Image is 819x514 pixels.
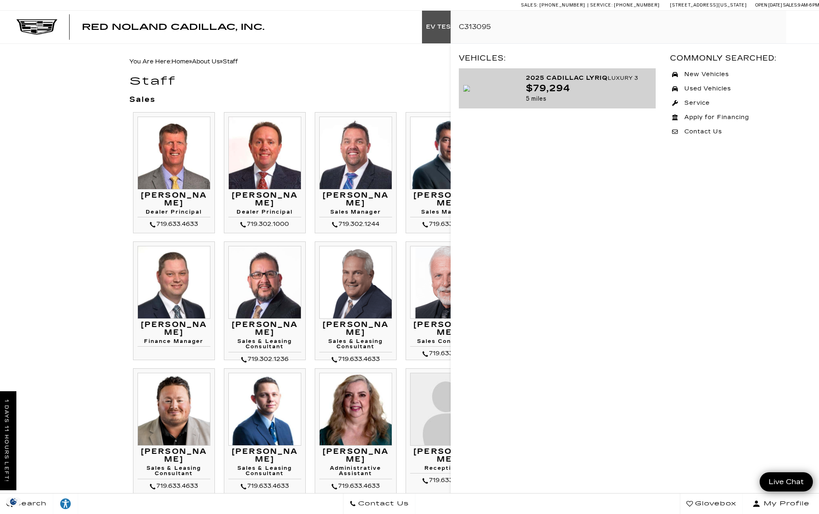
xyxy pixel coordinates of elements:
h4: Sales & Leasing Consultant [319,339,392,352]
input: Search Click enter to submit [451,11,819,43]
section: Click to Open Cookie Consent Modal [4,497,23,506]
span: [PHONE_NUMBER] [539,2,585,8]
span: » [171,58,238,65]
span: New Vehicles [678,70,733,79]
span: Used Vehicles [678,85,735,93]
div: 719.633.4633 [228,481,301,491]
h4: Sales Manager [319,210,392,217]
a: Contact Us [670,126,811,138]
div: Vehicles: [459,52,662,64]
h3: [PERSON_NAME] [228,321,301,337]
h4: Finance Manager [138,339,210,347]
span: Staff [223,58,238,65]
a: Home [171,58,189,65]
h3: Sales [129,96,499,104]
h3: [PERSON_NAME] [410,321,483,337]
a: Glovebox [680,494,743,514]
h4: Administrative Assistant [319,466,392,479]
a: EV Test Drive [422,11,481,43]
div: Commonly Searched: [670,52,811,64]
span: Open [DATE] [755,2,782,8]
h3: [PERSON_NAME] [410,192,483,208]
div: Breadcrumbs [129,56,690,68]
span: Service: [590,2,613,8]
span: Contact Us [678,128,726,136]
a: Live Chat [760,472,813,491]
div: 719.633.4633 [410,219,483,229]
h3: [PERSON_NAME] [138,448,210,464]
h3: [PERSON_NAME] [410,448,483,464]
img: image.gen [463,85,470,92]
div: 719.633.4633 [319,354,392,364]
h4: Sales & Leasing Consultant [228,466,301,479]
h4: Dealer Principal [138,210,210,217]
div: 2025 Cadillac LYRIQ [526,73,645,83]
h4: Sales Manager [410,210,483,217]
div: $79,294 [526,83,645,94]
h4: Sales & Leasing Consultant [138,466,210,479]
div: 719.633.4633 [410,476,483,485]
div: 5 miles [526,94,645,104]
h3: [PERSON_NAME] [138,192,210,208]
img: Opt-Out Icon [4,497,23,506]
h1: Staff [129,76,499,88]
a: Used Vehicles [670,83,811,95]
div: 719.633.4633 [138,219,210,229]
h3: [PERSON_NAME] [319,321,392,337]
h4: Sales Consultant [410,339,483,347]
div: 719.302.1236 [228,354,301,364]
a: About Us [192,58,220,65]
a: Contact Us [343,494,415,514]
h3: [PERSON_NAME] [319,192,392,208]
h3: [PERSON_NAME] [319,448,392,464]
div: Explore your accessibility options [53,498,78,510]
a: Sales: [PHONE_NUMBER] [521,3,587,7]
a: 2025 Cadillac LYRIQLuxury 3$79,2945 miles [459,68,656,108]
span: My Profile [760,498,810,509]
span: Live Chat [765,477,808,487]
a: [STREET_ADDRESS][US_STATE] [670,2,747,8]
span: Glovebox [693,498,736,509]
span: Contact Us [356,498,409,509]
span: » [192,58,238,65]
div: 719.302.1000 [228,219,301,229]
span: 9 AM-6 PM [798,2,819,8]
span: Apply for Financing [678,113,753,122]
span: Service [678,99,714,107]
div: 719.633.4633 [319,481,392,491]
div: 719.302.1244 [319,219,392,229]
h3: [PERSON_NAME] [228,192,301,208]
span: Search [13,498,47,509]
span: You Are Here: [129,58,238,65]
div: Search [786,11,819,43]
a: New Vehicles [670,68,811,81]
h4: Receptionist [410,466,483,473]
span: [PHONE_NUMBER] [614,2,660,8]
div: 719.633.4633 [410,349,483,358]
div: 719.633.4633 [138,481,210,491]
span: Red Noland Cadillac, Inc. [82,22,264,32]
h4: Sales & Leasing Consultant [228,339,301,352]
h3: [PERSON_NAME] [228,448,301,464]
a: Red Noland Cadillac, Inc. [82,23,264,31]
small: Luxury 3 [608,75,639,81]
h3: [PERSON_NAME] [138,321,210,337]
a: Apply for Financing [670,111,811,124]
img: Cadillac Dark Logo with Cadillac White Text [16,19,57,35]
span: Sales: [521,2,538,8]
a: Explore your accessibility options [53,494,78,514]
span: Sales: [783,2,798,8]
a: Service [670,97,811,109]
button: Open user profile menu [743,494,819,514]
a: Service: [PHONE_NUMBER] [587,3,662,7]
h4: Dealer Principal [228,210,301,217]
